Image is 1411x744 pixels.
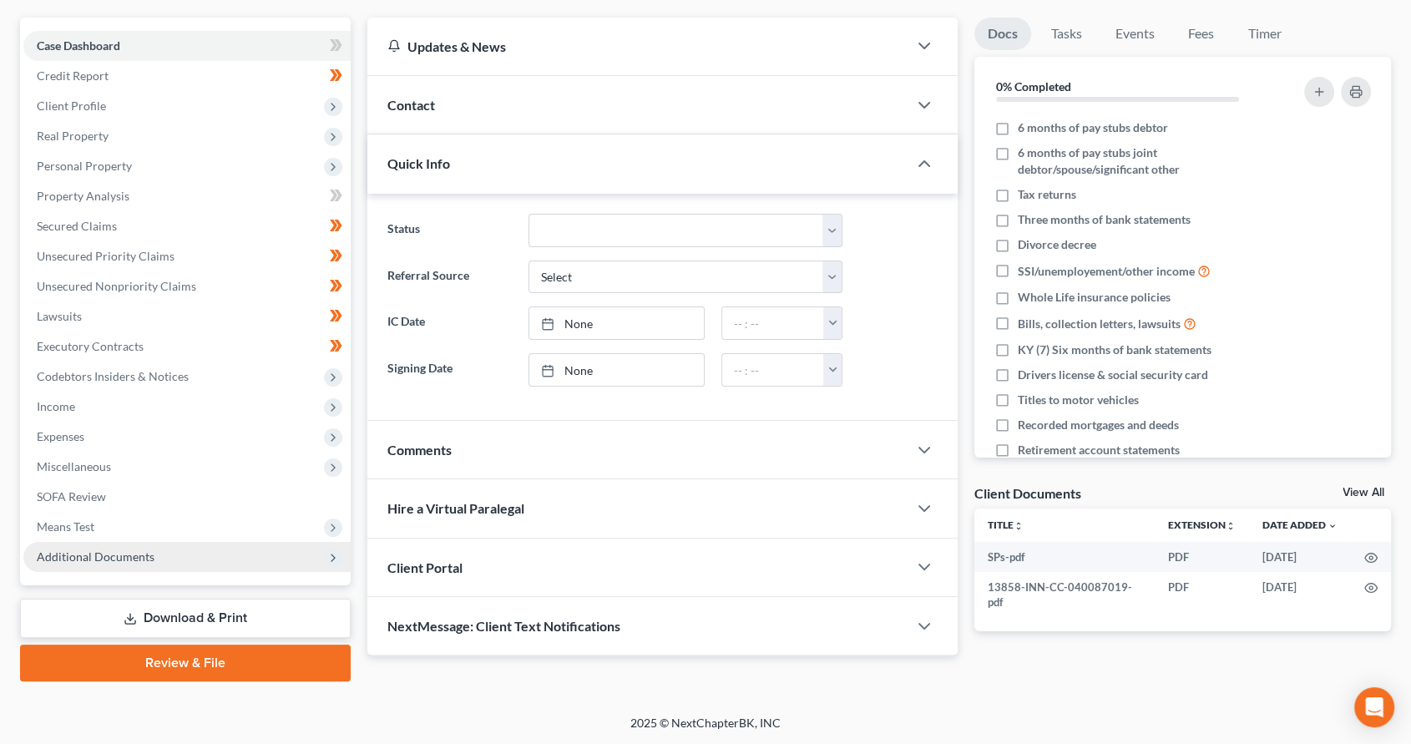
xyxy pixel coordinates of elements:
a: SOFA Review [23,482,351,512]
a: Extensionunfold_more [1168,519,1236,531]
td: [DATE] [1249,542,1351,572]
span: Real Property [37,129,109,143]
span: Miscellaneous [37,459,111,473]
span: Contact [387,97,435,113]
td: SPs-pdf [974,542,1155,572]
span: Personal Property [37,159,132,173]
span: Divorce decree [1018,236,1096,253]
span: Bills, collection letters, lawsuits [1018,316,1181,332]
a: Review & File [20,645,351,681]
a: Date Added expand_more [1262,519,1338,531]
span: Income [37,399,75,413]
i: unfold_more [1226,521,1236,531]
a: Property Analysis [23,181,351,211]
span: Retirement account statements [1018,442,1180,458]
span: Credit Report [37,68,109,83]
i: expand_more [1328,521,1338,531]
a: Events [1102,18,1168,50]
a: Secured Claims [23,211,351,241]
td: 13858-INN-CC-040087019-pdf [974,572,1155,618]
span: Quick Info [387,155,450,171]
span: Drivers license & social security card [1018,367,1208,383]
div: Client Documents [974,484,1081,502]
span: Whole Life insurance policies [1018,289,1171,306]
a: Tasks [1038,18,1095,50]
a: None [529,354,704,386]
label: Referral Source [379,261,521,294]
span: Property Analysis [37,189,129,203]
td: [DATE] [1249,572,1351,618]
strong: 0% Completed [996,79,1071,94]
span: Client Portal [387,559,463,575]
a: Timer [1235,18,1295,50]
a: Titleunfold_more [988,519,1024,531]
span: SOFA Review [37,489,106,504]
span: Hire a Virtual Paralegal [387,500,524,516]
span: Executory Contracts [37,339,144,353]
span: Client Profile [37,99,106,113]
span: KY (7) Six months of bank statements [1018,342,1211,358]
span: Unsecured Priority Claims [37,249,174,263]
a: Credit Report [23,61,351,91]
input: -- : -- [722,354,823,386]
span: Comments [387,442,452,458]
span: Recorded mortgages and deeds [1018,417,1179,433]
span: 6 months of pay stubs debtor [1018,119,1168,136]
span: Three months of bank statements [1018,211,1191,228]
span: Unsecured Nonpriority Claims [37,279,196,293]
span: 6 months of pay stubs joint debtor/spouse/significant other [1018,144,1273,178]
label: IC Date [379,306,521,340]
a: Unsecured Priority Claims [23,241,351,271]
span: NextMessage: Client Text Notifications [387,618,620,634]
input: -- : -- [722,307,823,339]
span: Tax returns [1018,186,1076,203]
span: SSI/unemployement/other income [1018,263,1195,280]
a: Docs [974,18,1031,50]
span: Codebtors Insiders & Notices [37,369,189,383]
a: Executory Contracts [23,332,351,362]
label: Status [379,214,521,247]
a: None [529,307,704,339]
label: Signing Date [379,353,521,387]
td: PDF [1155,572,1249,618]
span: Expenses [37,429,84,443]
a: Download & Print [20,599,351,638]
span: Lawsuits [37,309,82,323]
a: Case Dashboard [23,31,351,61]
a: Lawsuits [23,301,351,332]
i: unfold_more [1014,521,1024,531]
span: Secured Claims [37,219,117,233]
a: View All [1343,487,1384,499]
a: Fees [1175,18,1228,50]
span: Additional Documents [37,549,154,564]
a: Unsecured Nonpriority Claims [23,271,351,301]
span: Titles to motor vehicles [1018,392,1139,408]
div: Open Intercom Messenger [1354,687,1394,727]
span: Case Dashboard [37,38,120,53]
span: Means Test [37,519,94,534]
div: Updates & News [387,38,888,55]
td: PDF [1155,542,1249,572]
